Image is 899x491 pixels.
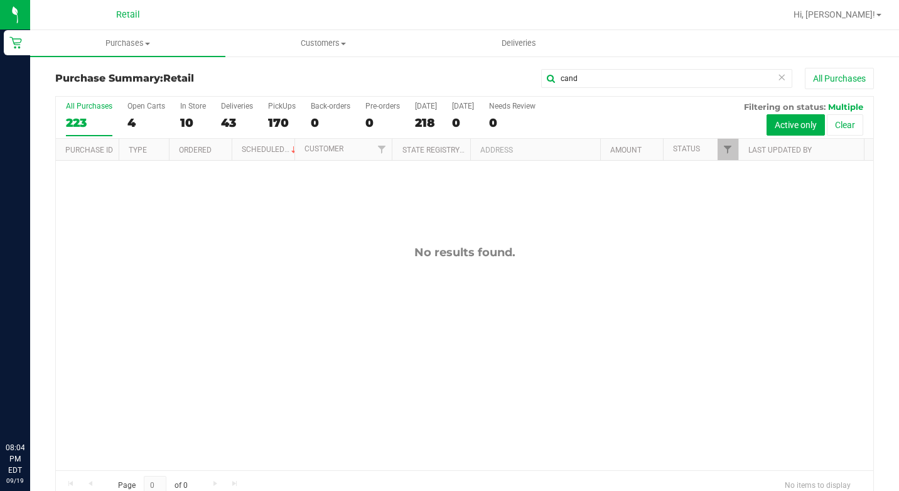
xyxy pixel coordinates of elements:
div: 43 [221,116,253,130]
div: 0 [452,116,474,130]
button: All Purchases [805,68,874,89]
span: Hi, [PERSON_NAME]! [794,9,875,19]
a: Filter [718,139,738,160]
p: 09/19 [6,476,24,485]
div: PickUps [268,102,296,111]
div: 0 [365,116,400,130]
div: 0 [489,116,536,130]
div: Needs Review [489,102,536,111]
div: All Purchases [66,102,112,111]
inline-svg: Retail [9,36,22,49]
div: 223 [66,116,112,130]
a: Scheduled [242,145,299,154]
div: Open Carts [127,102,165,111]
div: No results found. [56,245,873,259]
div: 4 [127,116,165,130]
a: State Registry ID [402,146,468,154]
a: Ordered [179,146,212,154]
a: Filter [371,139,392,160]
span: Retail [163,72,194,84]
a: Deliveries [421,30,616,57]
div: [DATE] [452,102,474,111]
a: Last Updated By [748,146,812,154]
div: In Store [180,102,206,111]
a: Purchases [30,30,225,57]
th: Address [470,139,600,161]
p: 08:04 PM EDT [6,442,24,476]
span: Clear [777,69,786,85]
span: Retail [116,9,140,20]
span: Filtering on status: [744,102,826,112]
input: Search Purchase ID, Original ID, State Registry ID or Customer Name... [541,69,792,88]
button: Clear [827,114,863,136]
div: Deliveries [221,102,253,111]
a: Purchase ID [65,146,113,154]
a: Type [129,146,147,154]
div: 218 [415,116,437,130]
a: Amount [610,146,642,154]
a: Customers [225,30,421,57]
span: Multiple [828,102,863,112]
a: Status [673,144,700,153]
div: [DATE] [415,102,437,111]
div: 0 [311,116,350,130]
div: Pre-orders [365,102,400,111]
a: Customer [304,144,343,153]
span: Customers [226,38,420,49]
h3: Purchase Summary: [55,73,328,84]
div: 10 [180,116,206,130]
iframe: Resource center [13,391,50,428]
span: Deliveries [485,38,553,49]
span: Purchases [30,38,225,49]
div: Back-orders [311,102,350,111]
button: Active only [767,114,825,136]
div: 170 [268,116,296,130]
